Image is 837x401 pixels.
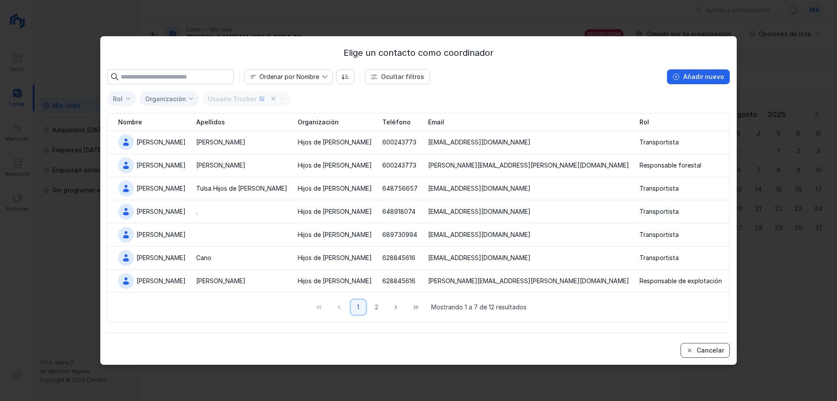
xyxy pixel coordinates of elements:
[640,138,679,147] div: Transportista
[428,207,531,216] div: [EMAIL_ADDRESS][DOMAIN_NAME]
[428,277,629,285] div: [PERSON_NAME][EMAIL_ADDRESS][PERSON_NAME][DOMAIN_NAME]
[382,230,417,239] div: 689730994
[118,118,142,127] span: Nombre
[298,184,372,193] div: Hijos de [PERSON_NAME]
[640,118,649,127] span: Rol
[145,95,186,103] div: Organización
[640,230,679,239] div: Transportista
[428,254,531,262] div: [EMAIL_ADDRESS][DOMAIN_NAME]
[298,207,372,216] div: Hijos de [PERSON_NAME]
[136,161,186,170] div: [PERSON_NAME]
[196,184,287,193] div: Tulsa Hijos de [PERSON_NAME]
[136,207,186,216] div: [PERSON_NAME]
[107,47,730,59] div: Elige un contacto como coordinador
[298,254,372,262] div: Hijos de [PERSON_NAME]
[382,118,411,127] span: Teléfono
[428,161,629,170] div: [PERSON_NAME][EMAIL_ADDRESS][PERSON_NAME][DOMAIN_NAME]
[640,207,679,216] div: Transportista
[136,138,186,147] div: [PERSON_NAME]
[298,277,372,285] div: Hijos de [PERSON_NAME]
[196,138,245,147] div: [PERSON_NAME]
[196,207,197,216] div: .
[428,138,531,147] div: [EMAIL_ADDRESS][DOMAIN_NAME]
[683,72,724,81] div: Añadir nuevo
[298,138,372,147] div: Hijos de [PERSON_NAME]
[428,230,531,239] div: [EMAIL_ADDRESS][DOMAIN_NAME]
[382,184,418,193] div: 648756657
[136,230,186,239] div: [PERSON_NAME]
[382,277,415,285] div: 628845616
[136,184,186,193] div: [PERSON_NAME]
[136,277,186,285] div: [PERSON_NAME]
[196,161,245,170] div: [PERSON_NAME]
[298,161,372,170] div: Hijos de [PERSON_NAME]
[245,70,322,84] span: Nombre
[408,300,424,315] button: Last Page
[351,300,366,315] button: Page 1
[382,254,415,262] div: 628845616
[113,95,122,103] div: Rol
[428,118,444,127] span: Email
[369,300,384,315] button: Page 2
[382,138,416,147] div: 600243773
[640,184,679,193] div: Transportista
[365,69,430,84] button: Ocultar filtros
[382,207,415,216] div: 648918074
[680,343,730,358] button: Cancelar
[259,74,319,80] div: Ordenar por Nombre
[640,254,679,262] div: Transportista
[388,300,404,315] button: Next Page
[196,254,211,262] div: Cano
[428,184,531,193] div: [EMAIL_ADDRESS][DOMAIN_NAME]
[196,277,245,285] div: [PERSON_NAME]
[108,92,125,106] span: Seleccionar
[298,118,339,127] span: Organización
[667,69,730,84] button: Añadir nuevo
[298,230,372,239] div: Hijos de [PERSON_NAME]
[431,303,527,312] span: Mostrando 1 a 7 de 12 resultados
[196,118,225,127] span: Apellidos
[381,72,424,81] div: Ocultar filtros
[640,161,701,170] div: Responsable forestal
[697,346,724,355] div: Cancelar
[382,161,416,170] div: 600243773
[136,254,186,262] div: [PERSON_NAME]
[640,277,722,285] div: Responsable de explotación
